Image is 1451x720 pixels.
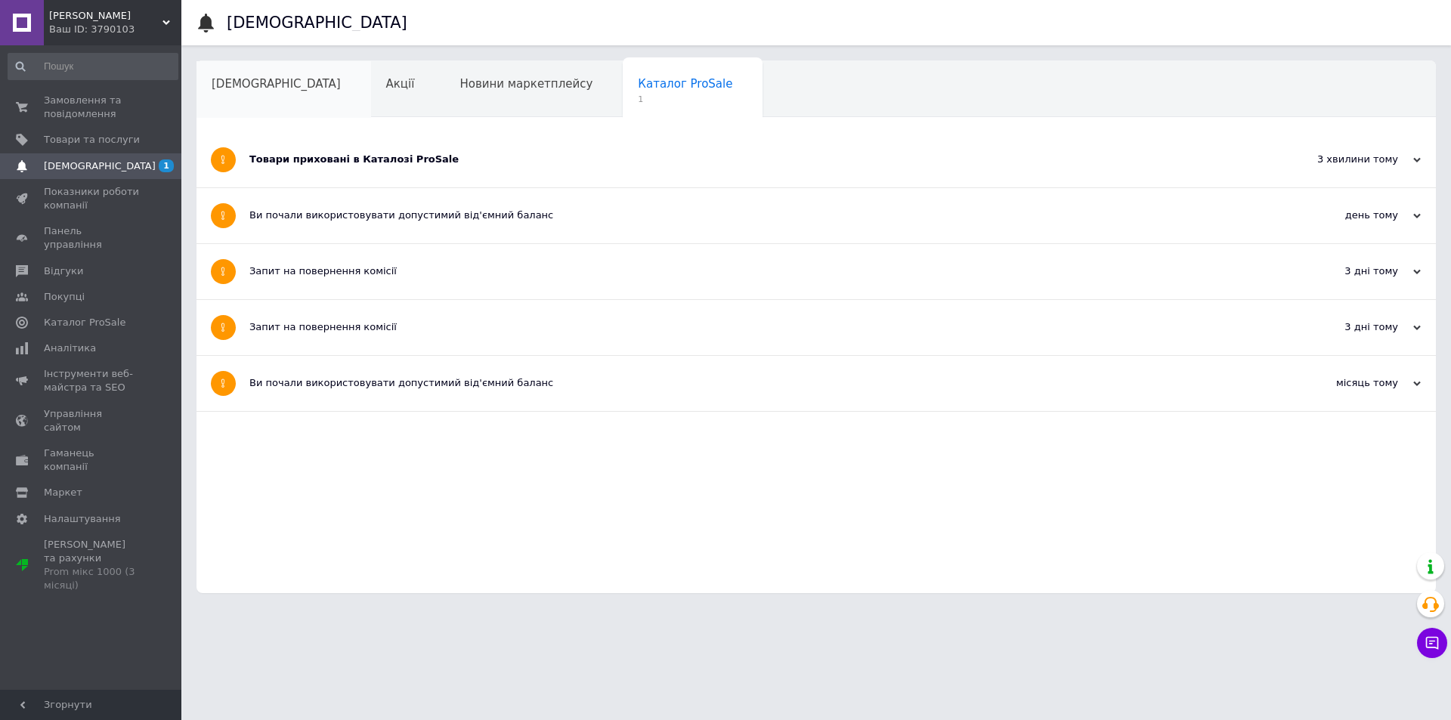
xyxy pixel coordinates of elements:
[44,486,82,499] span: Маркет
[212,77,341,91] span: [DEMOGRAPHIC_DATA]
[44,133,140,147] span: Товари та послуги
[459,77,592,91] span: Новини маркетплейсу
[44,224,140,252] span: Панель управління
[44,538,140,593] span: [PERSON_NAME] та рахунки
[44,159,156,173] span: [DEMOGRAPHIC_DATA]
[638,94,732,105] span: 1
[49,9,162,23] span: TIM SOLAR
[227,14,407,32] h1: [DEMOGRAPHIC_DATA]
[44,264,83,278] span: Відгуки
[249,320,1270,334] div: Запит на повернення комісії
[638,77,732,91] span: Каталог ProSale
[44,316,125,329] span: Каталог ProSale
[49,23,181,36] div: Ваш ID: 3790103
[44,367,140,394] span: Інструменти веб-майстра та SEO
[44,512,121,526] span: Налаштування
[386,77,415,91] span: Акції
[44,341,96,355] span: Аналітика
[249,264,1270,278] div: Запит на повернення комісії
[1270,320,1421,334] div: 3 дні тому
[1270,376,1421,390] div: місяць тому
[44,290,85,304] span: Покупці
[44,565,140,592] div: Prom мікс 1000 (3 місяці)
[249,153,1270,166] div: Товари приховані в Каталозі ProSale
[44,94,140,121] span: Замовлення та повідомлення
[1417,628,1447,658] button: Чат з покупцем
[1270,264,1421,278] div: 3 дні тому
[159,159,174,172] span: 1
[1270,209,1421,222] div: день тому
[249,376,1270,390] div: Ви почали використовувати допустимий від'ємний баланс
[44,185,140,212] span: Показники роботи компанії
[249,209,1270,222] div: Ви почали використовувати допустимий від'ємний баланс
[44,447,140,474] span: Гаманець компанії
[1270,153,1421,166] div: 3 хвилини тому
[8,53,178,80] input: Пошук
[44,407,140,434] span: Управління сайтом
